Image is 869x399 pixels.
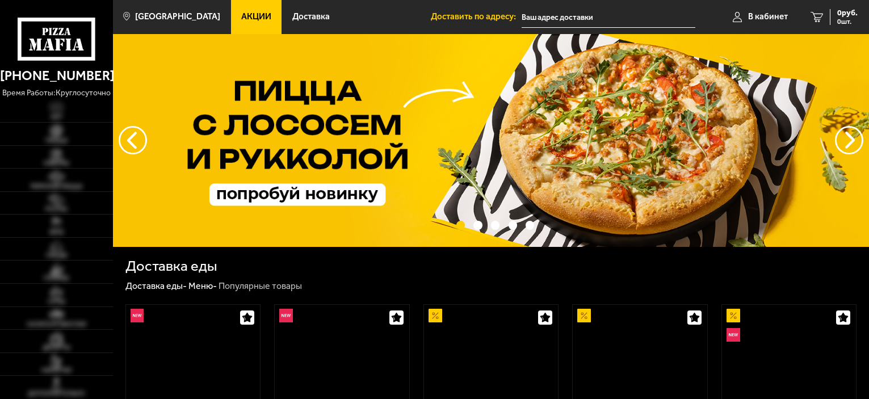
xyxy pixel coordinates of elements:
[837,18,858,25] span: 0 шт.
[522,7,695,28] input: Ваш адрес доставки
[577,309,591,322] img: Акционный
[219,280,302,292] div: Популярные товары
[119,126,147,154] button: следующий
[837,9,858,17] span: 0 руб.
[727,328,740,342] img: Новинка
[429,309,442,322] img: Акционный
[509,221,517,229] button: точки переключения
[526,221,534,229] button: точки переключения
[131,309,144,322] img: Новинка
[135,12,220,21] span: [GEOGRAPHIC_DATA]
[835,126,863,154] button: предыдущий
[748,12,788,21] span: В кабинет
[188,280,217,291] a: Меню-
[431,12,522,21] span: Доставить по адресу:
[473,221,482,229] button: точки переключения
[727,309,740,322] img: Акционный
[292,12,330,21] span: Доставка
[125,280,187,291] a: Доставка еды-
[241,12,271,21] span: Акции
[491,221,499,229] button: точки переключения
[456,221,465,229] button: точки переключения
[125,259,217,274] h1: Доставка еды
[279,309,293,322] img: Новинка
